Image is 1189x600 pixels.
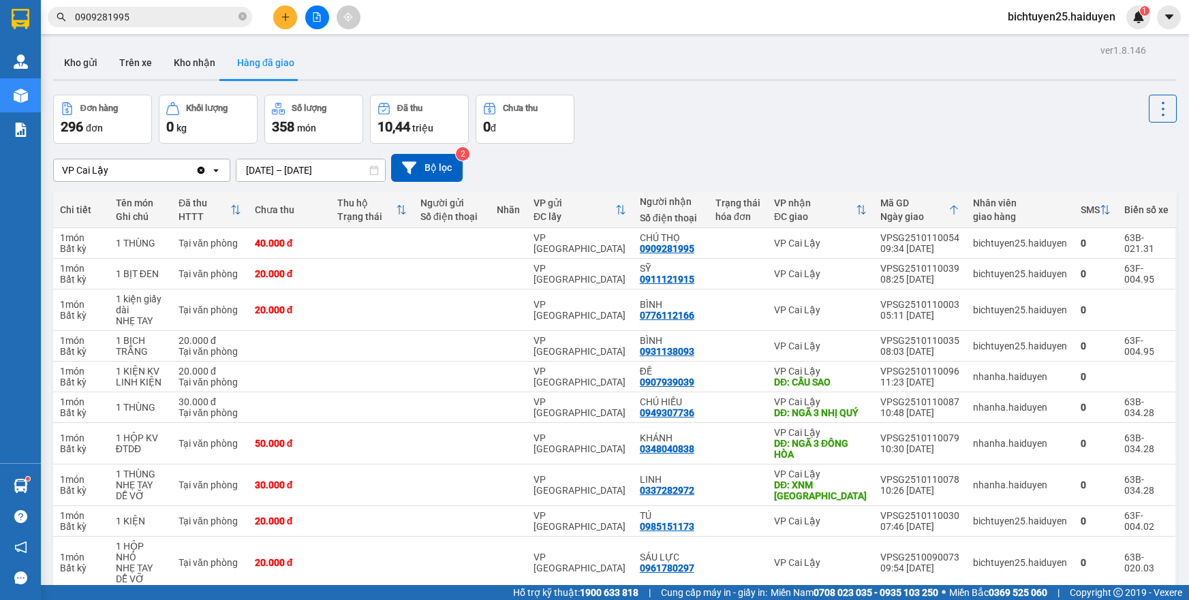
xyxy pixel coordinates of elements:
div: Đã thu [179,198,230,208]
div: Mã GD [880,198,948,208]
div: Nhãn [497,204,520,215]
div: Trạng thái [715,198,760,208]
img: warehouse-icon [14,479,28,493]
div: bichtuyen25.haiduyen [973,304,1067,315]
button: Đơn hàng296đơn [53,95,152,144]
div: 20.000 đ [255,304,324,315]
div: 0 [1081,371,1111,382]
div: 11:23 [DATE] [880,377,959,388]
div: Tại văn phòng [179,557,241,568]
div: 1 THÙNG [116,469,165,479]
div: 0 [1081,557,1111,568]
div: 1 món [60,432,102,443]
div: 63B-034.28 [1124,474,1169,496]
div: nhanha.haiduyen [973,479,1067,490]
div: 1 HỘP NHỎ [116,541,165,563]
span: 0 [166,119,174,135]
div: VPSG2510110054 [880,232,959,243]
span: | [1057,585,1060,600]
div: Tại văn phòng [179,407,241,418]
div: 0985151173 [640,521,694,532]
div: 1 BỊCH TRẮNG [116,335,165,357]
svg: Clear value [196,165,206,176]
span: notification [14,541,27,554]
div: SMS [1081,204,1100,215]
div: 63F-004.95 [1124,263,1169,285]
div: DĐ: NGÃ 3 ĐÔNG HÒA [774,438,867,460]
span: caret-down [1163,11,1175,23]
div: Tại văn phòng [179,438,241,449]
span: Miền Bắc [949,585,1047,600]
div: NHẸ TAY [116,315,165,326]
div: 1 KIỆN KV [116,366,165,377]
div: VPSG2510110079 [880,432,959,443]
img: warehouse-icon [14,89,28,103]
div: 1 món [60,335,102,346]
strong: 0369 525 060 [989,587,1047,598]
span: 10,44 [377,119,410,135]
div: Chi tiết [60,204,102,215]
div: Người nhận [640,196,702,207]
div: Tại văn phòng [179,479,241,490]
span: message [14,571,27,584]
div: VP Cai Lậy [774,427,867,438]
div: Bất kỳ [60,521,102,532]
div: VPSG2510090073 [880,552,959,563]
span: 1 [1142,6,1147,16]
th: Toggle SortBy [874,192,966,228]
div: 08:25 [DATE] [880,274,959,285]
span: question-circle [14,510,27,523]
sup: 2 [456,147,469,161]
div: Số điện thoại [420,211,483,222]
div: Người gửi [420,198,483,208]
div: 0911121915 [640,274,694,285]
div: Tại văn phòng [179,377,241,388]
div: VP [GEOGRAPHIC_DATA] [534,366,626,388]
div: VP Cai Lậy [774,304,867,315]
span: ⚪️ [942,590,946,595]
div: TÚ [640,510,702,521]
div: 20.000 đ [255,516,324,526]
div: DĐ: NGÃ 3 NHỊ QUÝ [774,407,867,418]
span: Cung cấp máy in - giấy in: [661,585,767,600]
input: Tìm tên, số ĐT hoặc mã đơn [75,10,236,25]
div: 0 [1081,341,1111,351]
div: bichtuyen25.haiduyen [973,557,1067,568]
strong: 1900 633 818 [580,587,638,598]
span: kg [176,123,187,133]
div: 1 KIỆN [116,516,165,526]
button: Số lượng358món [264,95,363,144]
div: VP [GEOGRAPHIC_DATA] [534,232,626,254]
div: Đã thu [397,104,422,113]
div: SỸ [640,263,702,274]
div: VP Cai Lậy [774,366,867,377]
button: Kho gửi [53,46,108,79]
div: Bất kỳ [60,310,102,321]
div: bichtuyen25.haiduyen [973,341,1067,351]
div: Đơn hàng [80,104,118,113]
th: Toggle SortBy [1074,192,1117,228]
div: VP Cai Lậy [774,341,867,351]
div: 1 kiện giấy dài [116,294,165,315]
span: close-circle [238,12,247,20]
img: solution-icon [14,123,28,137]
div: Ngày giao [880,211,948,222]
div: BÌNH [640,299,702,310]
div: HTTT [179,211,230,222]
svg: open [211,165,221,176]
div: Trạng thái [337,211,396,222]
div: 0 [1081,516,1111,526]
div: Nhân viên [973,198,1067,208]
span: triệu [412,123,433,133]
div: Tại văn phòng [179,346,241,357]
div: Số điện thoại [640,212,702,223]
div: Bất kỳ [60,443,102,454]
div: giao hàng [973,211,1067,222]
div: VP Cai Lậy [774,516,867,526]
div: VP [GEOGRAPHIC_DATA] [534,299,626,321]
span: 0 [483,119,491,135]
div: 1 món [60,510,102,521]
div: 0931138093 [640,346,694,357]
div: 1 món [60,232,102,243]
div: 0 [1081,238,1111,249]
